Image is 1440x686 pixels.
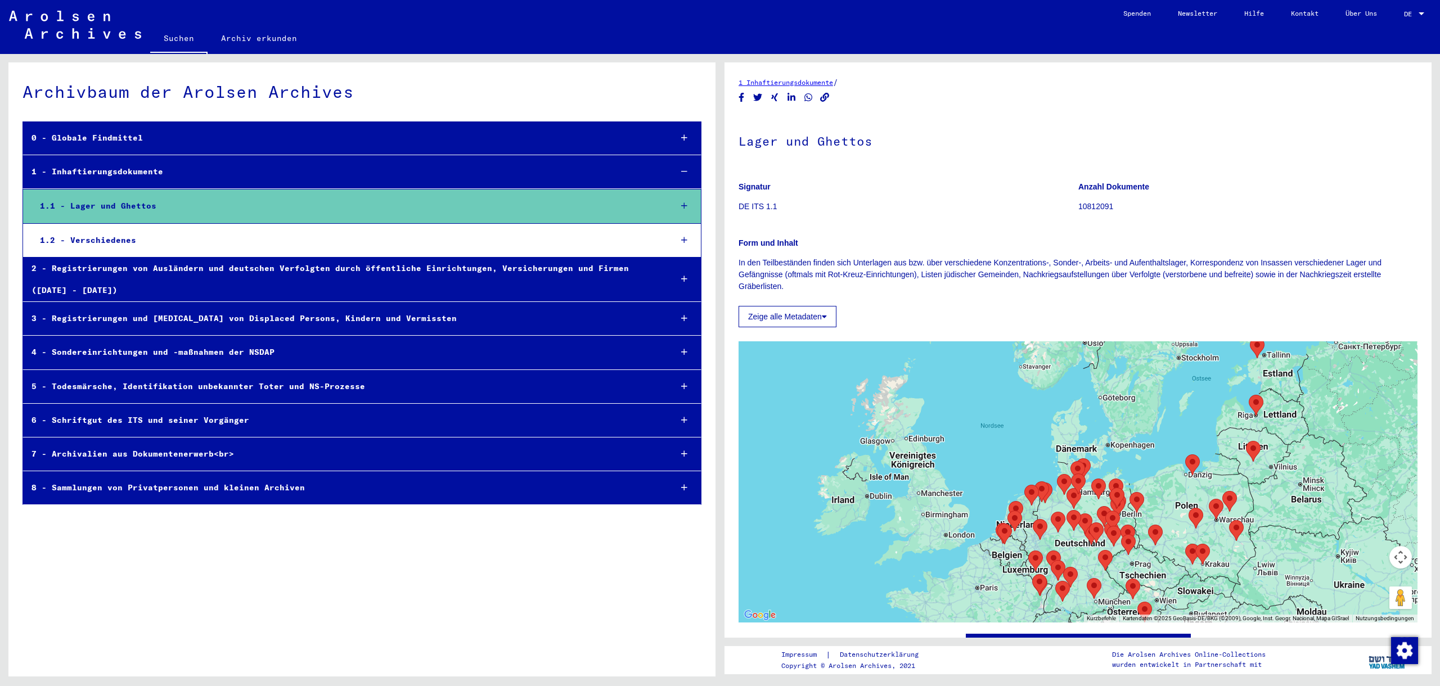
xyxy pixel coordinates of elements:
a: Nutzungsbedingungen [1356,615,1414,621]
div: Auschwitz Concentration and Extermination Camp [1185,544,1200,565]
div: Labor reformatory camp Liebenau (Internment Camp Liebenau) [1137,602,1152,622]
div: Stutthof Concentration Camp [1185,454,1200,475]
img: Arolsen_neg.svg [9,11,141,39]
button: Share on Facebook [736,91,748,105]
div: 8 - Sammlungen von Privatpersonen und kleinen Archiven [23,477,662,499]
p: Copyright © Arolsen Archives, 2021 [781,661,932,671]
img: yv_logo.png [1366,646,1408,674]
div: Theresienstadt Ghetto [1121,534,1136,555]
div: 2 - Registrierungen von Ausländern und deutschen Verfolgten durch öffentliche Einrichtungen, Vers... [23,258,662,301]
div: Mecheln (Malines) SS Deportation Camp [997,523,1012,544]
div: 3 - Registrierungen und [MEDICAL_DATA] von Displaced Persons, Kindern und Vermissten [23,308,662,330]
div: Flossenbürg Concentration Camp [1098,550,1113,571]
p: DE ITS 1.1 [739,201,1078,213]
b: Form und Inhalt [739,238,798,247]
div: Lichtenburg Concentration Camp [1105,511,1120,531]
a: Archiv erkunden [208,25,310,52]
a: 1 Inhaftierungsdokumente [739,78,833,87]
div: Warsaw Ghetto and Concentration Camp [1209,499,1223,520]
div: Schirmeck-Vorbruck Concentration Camp [1032,574,1047,595]
div: 1 - Inhaftierungsdokumente [23,161,662,183]
div: Groß-Rosen Concentration Camp [1148,525,1163,545]
div: 5 - Todesmärsche, Identifikation unbekannter Toter und NS-Prozesse [23,376,662,398]
button: Share on LinkedIn [786,91,798,105]
div: Labor Reformatory Camp Großbeeren [1110,497,1125,517]
div: Litzmannstadt (Lodz) Ghetto and "Polen-Jugendverwahrlager" /Detention Camp for Polish Juveniles [1189,508,1203,529]
div: | [781,649,932,661]
div: Esterwegen Concentration Camp [1038,482,1052,503]
div: Concentration Camp Columbia-Haus Concentration Camp [1111,494,1126,514]
div: Natzweiler (Struthof) Concentration Camp [1033,575,1047,596]
div: 1.2 - Verschiedenes [31,229,662,251]
div: Papenburg Penitentiary Camp/ Emslandlager [1034,481,1049,502]
b: Signatur [739,182,771,191]
div: Breendonk Transit Camp [996,523,1010,544]
div: Concentration Camp Sonnenburg [1129,492,1144,513]
p: Die Arolsen Archives Online-Collections [1112,649,1266,660]
a: Suchen [150,25,208,54]
div: Schutzhaftlager Hohnstein [1120,525,1135,545]
div: 4 - Sondereinrichtungen und -maßnahmen der NSDAP [23,341,662,363]
img: Zustimmung ändern [1391,637,1418,664]
p: wurden entwickelt in Partnerschaft mit [1112,660,1266,670]
button: Share on Twitter [752,91,764,105]
div: Concentration Camp Osthofen [1046,550,1061,571]
div: Neuengamme Concentration Camp [1071,473,1086,494]
div: Mauthausen Concentration Camp [1126,579,1140,599]
a: Datenschutzerklärung [831,649,932,661]
div: Sandbostel Absorption Camp [1057,474,1072,495]
button: Kurzbefehle [1087,615,1116,622]
div: Dachau Concentration Camp [1087,578,1101,599]
img: Google [741,608,778,622]
button: Kamerasteuerung für die Karte [1389,546,1412,568]
p: 10812091 [1078,201,1417,213]
div: Concentration Camp Heuberg [1055,581,1070,602]
div: Concentration Camp Eutin [1076,458,1091,479]
div: Moringen Concentration Camp and "Jugendschutzlager"/ Protective Custody Camp for Juveniles [1066,510,1081,531]
div: Archivbaum der Arolsen Archives [22,79,701,105]
div: Concentration Camp Colditz [1104,522,1119,543]
div: Sachsenhausen Concentration Camp [1110,488,1124,508]
div: Concentration Camps Wittmoor, Fuhlsbüttel and Neuengamme [1091,479,1106,499]
button: Share on WhatsApp [803,91,814,105]
div: Sachsenburg Concentration Camp [1106,526,1121,547]
div: Kauen (Kaunas, Kowno) Ghetto [1246,441,1261,462]
div: Bergen-Belsen Concentration Camp [1066,488,1081,509]
b: Anzahl Dokumente [1078,182,1149,191]
button: Pegman auf die Karte ziehen, um Street View aufzurufen [1389,586,1412,609]
div: 6 - Schriftgut des ITS und seiner Vorgänger [23,409,662,431]
div: Ravensbrück Concentration Camp [1109,479,1123,499]
div: Treblinka Labour Camp [1222,491,1237,512]
div: 7 - Archivalien aus Dokumentenerwerb<br> [23,443,662,465]
button: Zeige alle Metadaten [739,306,836,327]
div: Lublin (Majdanek) Concentration Camp [1229,520,1244,541]
div: Buchenwald Concentration Camp [1084,524,1099,545]
div: Hinzert Special SS Camp [1028,550,1043,571]
div: Herzogenbusch-Vught Concentration Camp [1007,511,1022,531]
div: Concentration Camp Kemna [1033,519,1047,540]
div: 1.1 - Lager und Ghettos [31,195,662,217]
div: Concentration Camp Roßlau [1097,506,1111,527]
span: Kartendaten ©2025 GeoBasis-DE/BKG (©2009), Google, Inst. Geogr. Nacional, Mapa GISrael [1123,615,1349,621]
div: Concentration Camp Bad Sulza [1089,522,1104,543]
a: Impressum [781,649,826,661]
a: Dieses Gebiet in Google Maps öffnen (in neuem Fenster) [741,608,778,622]
div: Concentration Camp Kuhlen [1070,461,1085,482]
div: Riga (Kaiserwald) Concentration Camp and Riga Ghetto [1249,395,1263,416]
div: Krakau-Plaszow Concentration Camp [1195,544,1210,565]
div: Kislau Concentration Camp [1051,560,1065,581]
button: Copy link [819,91,831,105]
div: Niederhagen (Wewelsburg) Concentration Camp [1051,512,1065,532]
span: / [833,77,838,87]
div: Mittelbau (Dora) Concentration Camp [1078,513,1092,534]
p: In den Teilbeständen finden sich Unterlagen aus bzw. über verschiedene Konzentrations-, Sonder-, ... [739,257,1417,292]
div: Westerbork Assembly and Transit Camp [1024,485,1039,506]
div: Amersfoort Police Transit Camp [1009,501,1023,522]
div: Klooga / Vaivara Concentration Camp [1250,337,1264,358]
div: 0 - Globale Findmittel [23,127,662,149]
button: Share on Xing [769,91,781,105]
span: DE [1404,10,1416,18]
div: Welzheim Concentration Camp (Protective Custody Camp) [1063,567,1078,588]
h1: Lager und Ghettos [739,115,1417,165]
